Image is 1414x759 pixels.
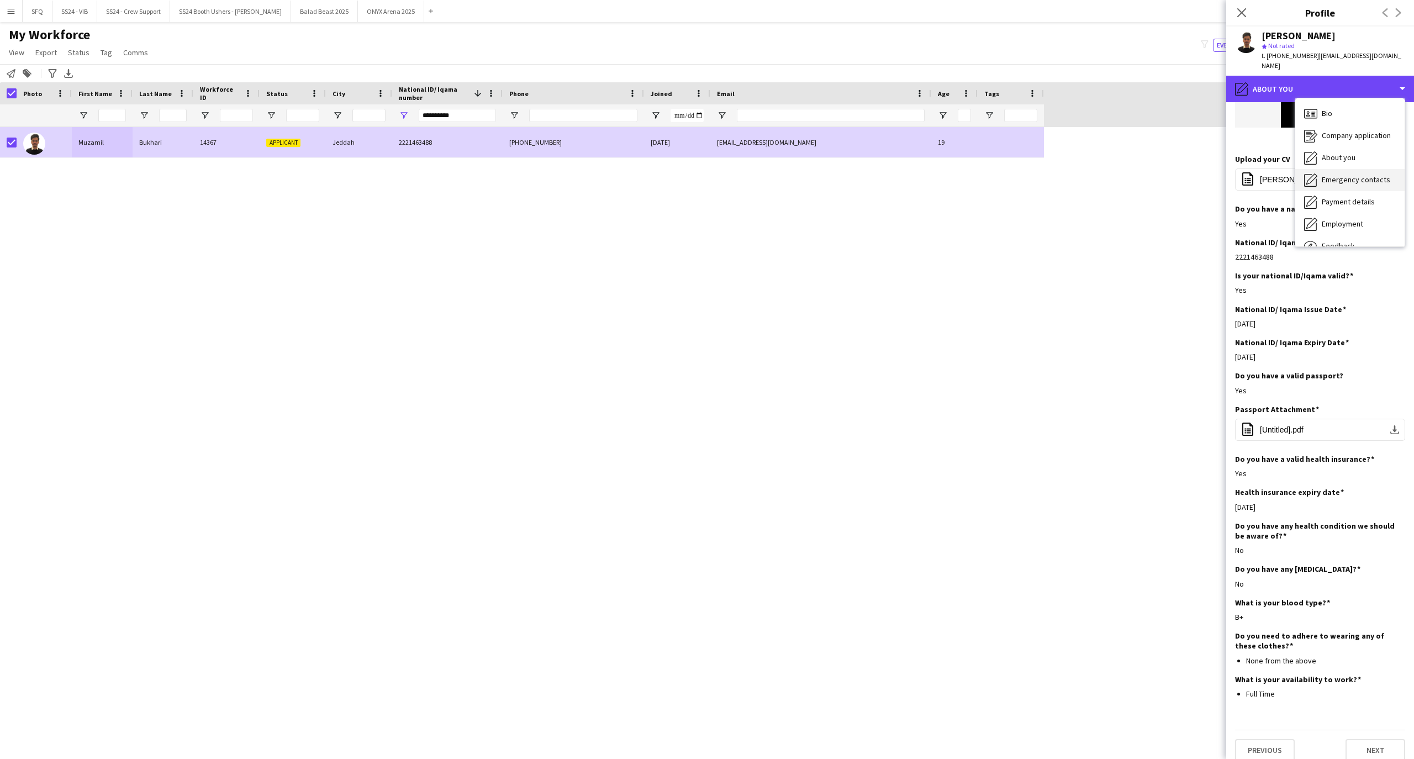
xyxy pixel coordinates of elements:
[266,110,276,120] button: Open Filter Menu
[1260,425,1304,434] span: [Untitled].pdf
[1295,103,1405,125] div: Bio
[938,110,948,120] button: Open Filter Menu
[266,139,300,147] span: Applicant
[1235,454,1374,464] h3: Do you have a valid health insurance?
[352,109,386,122] input: City Filter Input
[1322,197,1375,207] span: Payment details
[1235,502,1405,512] div: [DATE]
[333,89,345,98] span: City
[737,109,925,122] input: Email Filter Input
[1262,51,1319,60] span: t. [PHONE_NUMBER]
[1235,271,1353,281] h3: Is your national ID/Iqama valid?
[931,127,978,157] div: 19
[1213,39,1268,52] button: Everyone8,531
[52,1,97,22] button: SS24 - VIB
[1235,612,1405,622] div: B+
[1235,545,1405,555] div: No
[717,110,727,120] button: Open Filter Menu
[984,89,999,98] span: Tags
[1235,352,1405,362] div: [DATE]
[1246,689,1405,699] li: Full Time
[266,89,288,98] span: Status
[1295,125,1405,147] div: Company application
[1235,564,1360,574] h3: Do you have any [MEDICAL_DATA]?
[64,45,94,60] a: Status
[1235,338,1349,347] h3: National ID/ Iqama Expiry Date
[1262,31,1336,41] div: [PERSON_NAME]
[96,45,117,60] a: Tag
[1295,191,1405,213] div: Payment details
[170,1,291,22] button: SS24 Booth Ushers - [PERSON_NAME]
[1235,154,1290,164] h3: Upload your CV
[1260,175,1363,184] span: [PERSON_NAME] Cv upd.pdf
[1235,579,1405,589] div: No
[62,67,75,80] app-action-btn: Export XLSX
[1246,656,1405,666] li: None from the above
[4,45,29,60] a: View
[419,109,496,122] input: National ID/ Iqama number Filter Input
[1262,51,1401,70] span: | [EMAIL_ADDRESS][DOMAIN_NAME]
[98,109,126,122] input: First Name Filter Input
[1295,213,1405,235] div: Employment
[984,110,994,120] button: Open Filter Menu
[1295,169,1405,191] div: Emergency contacts
[1235,219,1405,229] div: Yes
[68,48,89,57] span: Status
[78,89,112,98] span: First Name
[78,110,88,120] button: Open Filter Menu
[1004,109,1037,122] input: Tags Filter Input
[503,127,644,157] div: [PHONE_NUMBER]
[651,110,661,120] button: Open Filter Menu
[1235,304,1346,314] h3: National ID/ Iqama Issue Date
[1235,238,1336,247] h3: National ID/ Iqama number
[710,127,931,157] div: [EMAIL_ADDRESS][DOMAIN_NAME]
[1235,371,1343,381] h3: Do you have a valid passport?
[1322,130,1391,140] span: Company application
[23,1,52,22] button: SFQ
[1235,404,1319,414] h3: Passport Attachment
[671,109,704,122] input: Joined Filter Input
[23,89,42,98] span: Photo
[529,109,637,122] input: Phone Filter Input
[200,85,240,102] span: Workforce ID
[1322,219,1363,229] span: Employment
[1235,487,1344,497] h3: Health insurance expiry date
[1235,252,1405,262] div: 2221463488
[1235,204,1361,214] h3: Do you have a national ID/ Iqama?
[1235,168,1405,191] button: [PERSON_NAME] Cv upd.pdf
[23,133,45,155] img: Muzamil Bukhari
[1268,41,1295,50] span: Not rated
[358,1,424,22] button: ONYX Arena 2025
[399,85,469,102] span: National ID/ Iqama number
[333,110,342,120] button: Open Filter Menu
[119,45,152,60] a: Comms
[4,67,18,80] app-action-btn: Notify workforce
[1295,147,1405,169] div: About you
[72,127,133,157] div: Muzamil
[159,109,187,122] input: Last Name Filter Input
[1235,521,1396,541] h3: Do you have any health condition we should be aware of?
[286,109,319,122] input: Status Filter Input
[220,109,253,122] input: Workforce ID Filter Input
[1322,175,1390,185] span: Emergency contacts
[123,48,148,57] span: Comms
[193,127,260,157] div: 14367
[1226,6,1414,20] h3: Profile
[139,89,172,98] span: Last Name
[1295,235,1405,257] div: Feedback
[1235,631,1396,651] h3: Do you need to adhere to wearing any of these clothes?
[133,127,193,157] div: Bukhari
[1235,319,1405,329] div: [DATE]
[97,1,170,22] button: SS24 - Crew Support
[717,89,735,98] span: Email
[20,67,34,80] app-action-btn: Add to tag
[399,138,432,146] span: 2221463488
[651,89,672,98] span: Joined
[1322,152,1355,162] span: About you
[326,127,392,157] div: Jeddah
[509,110,519,120] button: Open Filter Menu
[1235,598,1330,608] h3: What is your blood type?
[1235,419,1405,441] button: [Untitled].pdf
[1322,108,1332,118] span: Bio
[101,48,112,57] span: Tag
